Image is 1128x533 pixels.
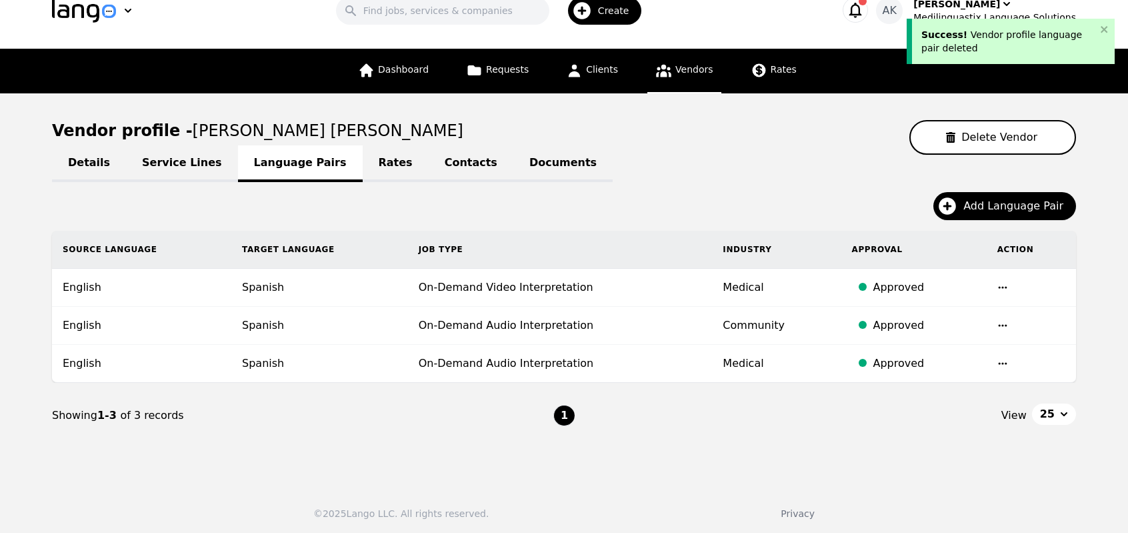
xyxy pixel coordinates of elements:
th: Action [987,231,1076,269]
span: View [1001,408,1027,424]
span: Clients [586,64,618,75]
span: Add Language Pair [963,198,1073,214]
span: Rates [771,64,797,75]
span: Success! [921,29,967,40]
td: English [52,269,231,307]
td: On-Demand Audio Interpretation [408,345,713,383]
th: Source Language [52,231,231,269]
td: Spanish [231,269,408,307]
nav: Page navigation [52,383,1076,448]
span: Vendors [675,64,713,75]
a: Clients [558,49,626,93]
div: Approved [873,356,976,372]
div: © 2025 Lango LLC. All rights reserved. [313,507,489,520]
td: Community [712,307,841,345]
span: 25 [1040,406,1055,422]
a: Requests [458,49,537,93]
a: Rates [743,49,805,93]
span: Dashboard [378,64,429,75]
a: Contacts [429,145,513,182]
a: Details [52,145,126,182]
td: English [52,307,231,345]
td: On-Demand Video Interpretation [408,269,713,307]
div: Vendor profile language pair deleted [921,28,1096,55]
a: Documents [513,145,613,182]
td: Spanish [231,307,408,345]
button: close [1100,24,1109,35]
button: 25 [1032,404,1076,425]
div: Approved [873,280,976,296]
div: Approved [873,318,976,334]
button: Add Language Pair [933,192,1076,220]
a: Rates [363,145,429,182]
td: Medical [712,345,841,383]
a: Service Lines [126,145,238,182]
th: Approval [841,231,987,269]
h1: Vendor profile - [52,121,463,140]
th: Job Type [408,231,713,269]
a: Dashboard [350,49,437,93]
th: Target Language [231,231,408,269]
div: Showing of 3 records [52,408,553,424]
span: 1-3 [97,409,120,422]
td: Medical [712,269,841,307]
button: Delete Vendor [909,120,1076,155]
td: English [52,345,231,383]
td: On-Demand Audio Interpretation [408,307,713,345]
span: Create [598,4,639,17]
a: Privacy [781,508,815,519]
span: AK [883,3,897,19]
span: [PERSON_NAME] [PERSON_NAME] [193,121,463,140]
td: Spanish [231,345,408,383]
a: Vendors [647,49,721,93]
th: Industry [712,231,841,269]
span: Requests [486,64,529,75]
